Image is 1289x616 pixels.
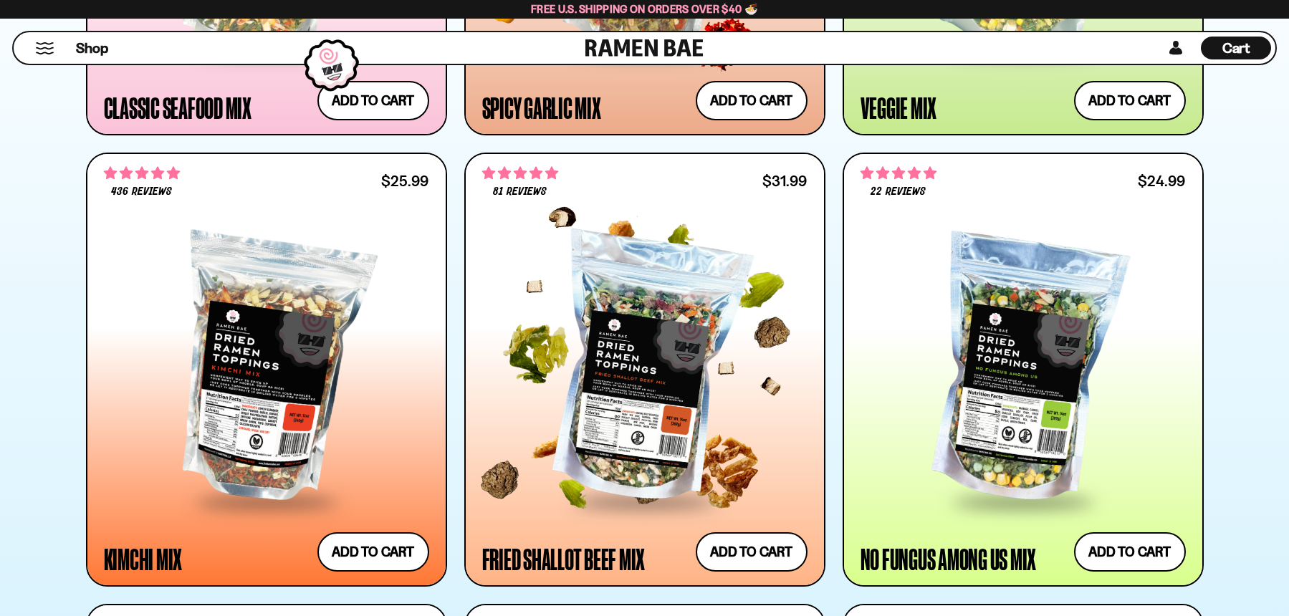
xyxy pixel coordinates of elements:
[871,186,925,198] span: 22 reviews
[1222,39,1250,57] span: Cart
[35,42,54,54] button: Mobile Menu Trigger
[696,81,808,120] button: Add to cart
[317,532,429,572] button: Add to cart
[696,532,808,572] button: Add to cart
[843,153,1204,587] a: 4.82 stars 22 reviews $24.99 No Fungus Among Us Mix Add to cart
[861,164,936,183] span: 4.82 stars
[482,164,558,183] span: 4.83 stars
[104,95,251,120] div: Classic Seafood Mix
[482,95,601,120] div: Spicy Garlic Mix
[1138,174,1185,188] div: $24.99
[86,153,447,587] a: 4.76 stars 436 reviews $25.99 Kimchi Mix Add to cart
[482,546,646,572] div: Fried Shallot Beef Mix
[762,174,807,188] div: $31.99
[1074,532,1186,572] button: Add to cart
[531,2,758,16] span: Free U.S. Shipping on Orders over $40 🍜
[493,186,546,198] span: 81 reviews
[1074,81,1186,120] button: Add to cart
[861,546,1037,572] div: No Fungus Among Us Mix
[111,186,171,198] span: 436 reviews
[1201,32,1271,64] div: Cart
[76,39,108,58] span: Shop
[464,153,825,587] a: 4.83 stars 81 reviews $31.99 Fried Shallot Beef Mix Add to cart
[104,164,180,183] span: 4.76 stars
[317,81,429,120] button: Add to cart
[104,546,183,572] div: Kimchi Mix
[76,37,108,59] a: Shop
[381,174,428,188] div: $25.99
[861,95,937,120] div: Veggie Mix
